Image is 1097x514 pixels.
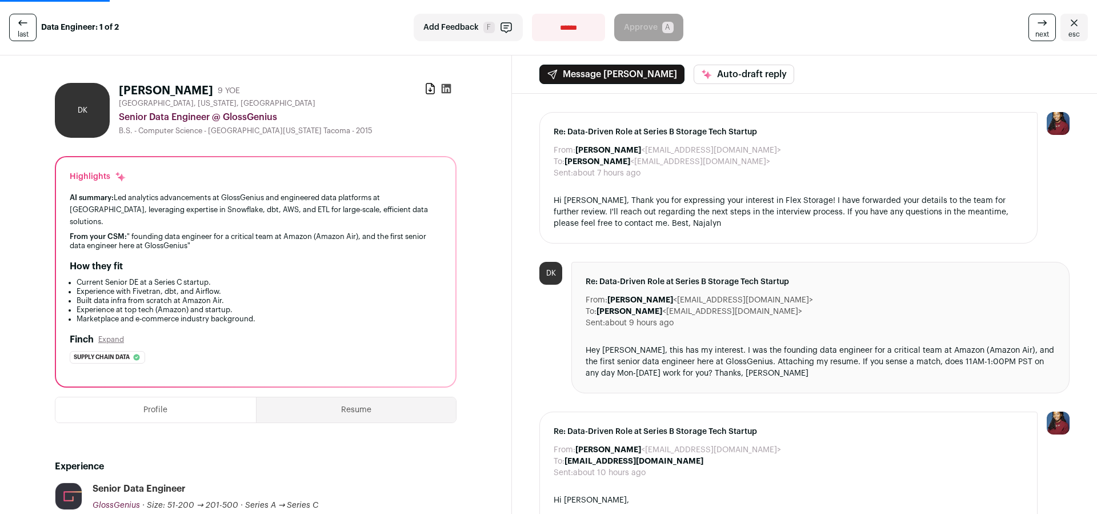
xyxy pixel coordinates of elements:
[119,83,213,99] h1: [PERSON_NAME]
[554,467,573,479] dt: Sent:
[586,294,607,306] dt: From:
[564,158,630,166] b: [PERSON_NAME]
[77,305,442,314] li: Experience at top tech (Amazon) and startup.
[119,99,315,108] span: [GEOGRAPHIC_DATA], [US_STATE], [GEOGRAPHIC_DATA]
[586,317,605,329] dt: Sent:
[554,444,575,456] dt: From:
[9,14,37,41] a: last
[70,171,126,182] div: Highlights
[18,30,29,39] span: last
[70,260,123,273] h2: How they fit
[414,14,523,41] button: Add Feedback F
[74,352,130,363] span: Supply chain data
[554,456,564,467] dt: To:
[575,444,781,456] dd: <[EMAIL_ADDRESS][DOMAIN_NAME]>
[1047,112,1070,135] img: 10010497-medium_jpg
[573,467,646,479] dd: about 10 hours ago
[607,296,673,304] b: [PERSON_NAME]
[596,306,802,317] dd: <[EMAIL_ADDRESS][DOMAIN_NAME]>
[554,495,1023,506] div: Hi [PERSON_NAME],
[77,278,442,287] li: Current Senior DE at a Series C startup.
[119,110,457,124] div: Senior Data Engineer @ GlossGenius
[70,333,94,346] h2: Finch
[245,501,319,509] span: Series A → Series C
[483,22,495,33] span: F
[554,168,573,179] dt: Sent:
[55,460,457,473] h2: Experience
[70,192,442,228] div: Led analytics advancements at GlossGenius and engineered data platforms at [GEOGRAPHIC_DATA], lev...
[70,232,442,250] div: " founding data engineer for a critical team at Amazon (Amazon Air), and the first senior data en...
[257,397,457,423] button: Resume
[1068,30,1080,39] span: esc
[586,345,1055,379] div: Hey [PERSON_NAME], this has my interest. I was the founding data engineer for a critical team at ...
[55,397,256,423] button: Profile
[564,156,770,168] dd: <[EMAIL_ADDRESS][DOMAIN_NAME]>
[554,426,1023,437] span: Re: Data-Driven Role at Series B Storage Tech Startup
[77,296,442,305] li: Built data infra from scratch at Amazon Air.
[241,500,243,511] span: ·
[554,156,564,168] dt: To:
[586,276,1055,288] span: Re: Data-Driven Role at Series B Storage Tech Startup
[539,65,684,84] button: Message [PERSON_NAME]
[539,262,562,285] div: DK
[41,22,119,33] strong: Data Engineer: 1 of 2
[694,65,794,84] button: Auto-draft reply
[98,335,124,344] button: Expand
[554,145,575,156] dt: From:
[586,306,596,317] dt: To:
[1060,14,1088,41] a: Close
[218,85,240,97] div: 9 YOE
[607,294,813,306] dd: <[EMAIL_ADDRESS][DOMAIN_NAME]>
[93,501,140,509] span: GlossGenius
[575,446,641,454] b: [PERSON_NAME]
[77,287,442,296] li: Experience with Fivetran, dbt, and Airflow.
[55,83,110,138] div: DK
[70,233,127,240] span: From your CSM:
[575,145,781,156] dd: <[EMAIL_ADDRESS][DOMAIN_NAME]>
[1028,14,1056,41] a: next
[70,194,114,201] span: AI summary:
[605,317,674,329] dd: about 9 hours ago
[142,501,238,509] span: · Size: 51-200 → 201-500
[554,126,1023,138] span: Re: Data-Driven Role at Series B Storage Tech Startup
[573,168,640,179] dd: about 7 hours ago
[554,195,1023,229] div: Hi [PERSON_NAME], Thank you for expressing your interest in Flex Storage! I have forwarded your d...
[77,314,442,324] li: Marketplace and e-commerce industry background.
[596,308,662,316] b: [PERSON_NAME]
[93,483,186,495] div: Senior Data Engineer
[55,483,82,509] img: e6dcdbdfb2f064fca7f33c2bd984d6ed722b9af0a3b311d9958236ae5b840536.jpg
[564,457,703,465] b: [EMAIL_ADDRESS][DOMAIN_NAME]
[1035,30,1049,39] span: next
[1047,412,1070,435] img: 10010497-medium_jpg
[423,22,479,33] span: Add Feedback
[575,146,641,154] b: [PERSON_NAME]
[119,126,457,136] div: B.S. - Computer Science - [GEOGRAPHIC_DATA][US_STATE] Tacoma - 2015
